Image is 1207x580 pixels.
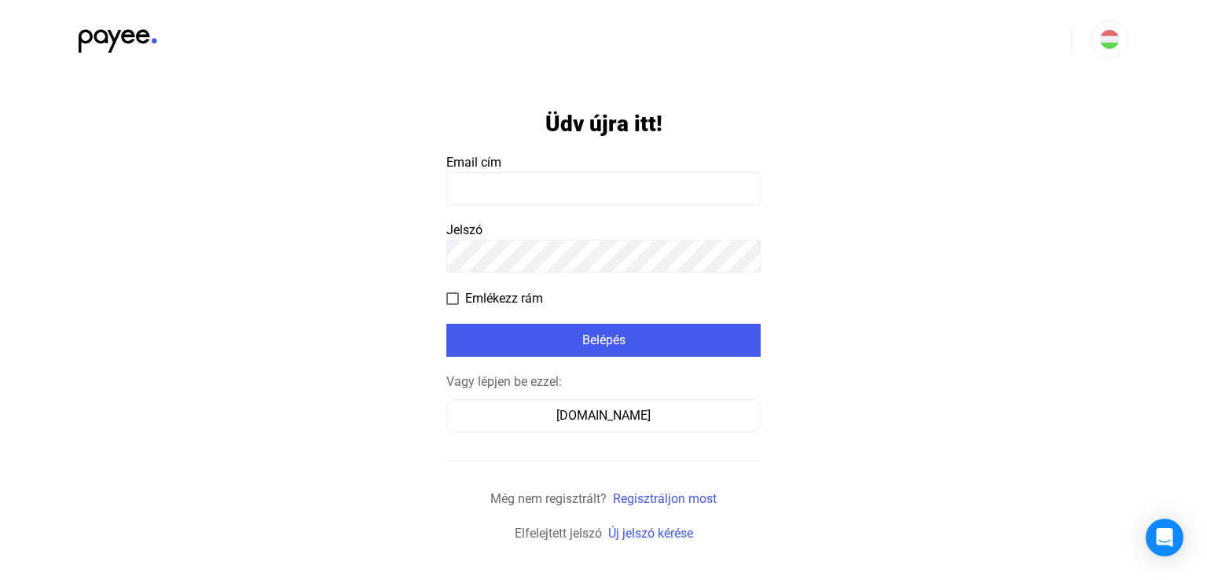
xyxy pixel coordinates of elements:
[515,526,602,541] span: Elfelejtett jelszó
[446,222,482,237] span: Jelszó
[79,20,157,53] img: black-payee-blue-dot.svg
[446,155,501,170] span: Email cím
[608,526,693,541] a: Új jelszó kérése
[465,289,543,308] span: Emlékezz rám
[451,331,756,350] div: Belépés
[452,406,755,425] div: [DOMAIN_NAME]
[446,373,761,391] div: Vagy lépjen be ezzel:
[446,399,761,432] button: [DOMAIN_NAME]
[490,491,607,506] span: Még nem regisztrált?
[613,491,717,506] a: Regisztráljon most
[1146,519,1183,556] div: Open Intercom Messenger
[1091,20,1128,58] button: HU
[545,110,662,138] h1: Üdv újra itt!
[446,324,761,357] button: Belépés
[1100,30,1119,49] img: HU
[446,408,761,423] a: [DOMAIN_NAME]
